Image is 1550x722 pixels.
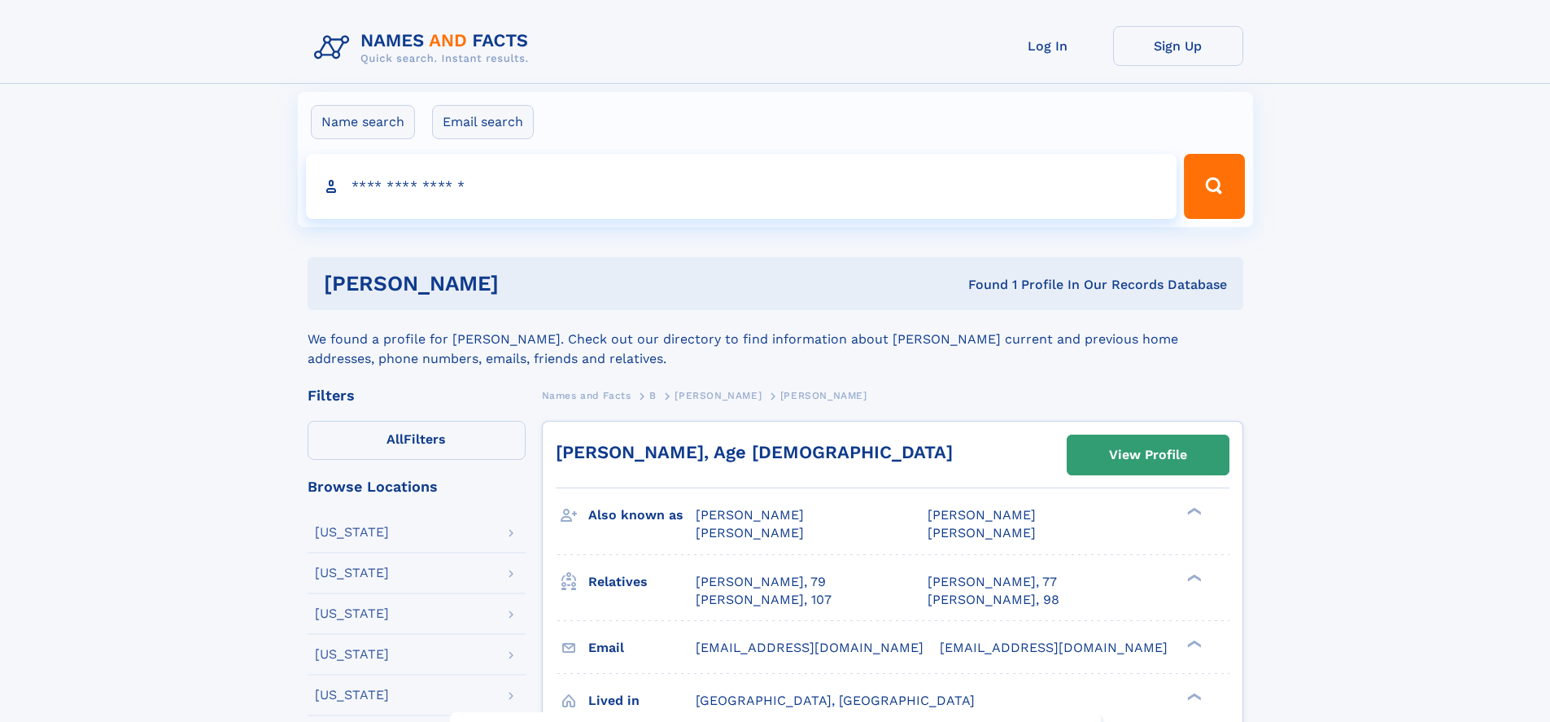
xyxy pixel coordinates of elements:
[780,390,867,401] span: [PERSON_NAME]
[1183,506,1203,517] div: ❯
[983,26,1113,66] a: Log In
[308,421,526,460] label: Filters
[315,607,389,620] div: [US_STATE]
[311,105,415,139] label: Name search
[696,640,923,655] span: [EMAIL_ADDRESS][DOMAIN_NAME]
[928,507,1036,523] span: [PERSON_NAME]
[315,567,389,580] div: [US_STATE]
[696,591,832,609] a: [PERSON_NAME], 107
[1113,26,1243,66] a: Sign Up
[1184,154,1244,219] button: Search Button
[308,310,1243,369] div: We found a profile for [PERSON_NAME]. Check out our directory to find information about [PERSON_N...
[315,648,389,661] div: [US_STATE]
[588,568,696,596] h3: Relatives
[675,385,762,405] a: [PERSON_NAME]
[308,388,526,403] div: Filters
[649,390,657,401] span: B
[1109,436,1187,474] div: View Profile
[1183,572,1203,583] div: ❯
[324,273,734,294] h1: [PERSON_NAME]
[308,479,526,494] div: Browse Locations
[928,591,1059,609] a: [PERSON_NAME], 98
[696,693,975,708] span: [GEOGRAPHIC_DATA], [GEOGRAPHIC_DATA]
[315,689,389,702] div: [US_STATE]
[1183,638,1203,649] div: ❯
[696,573,826,591] a: [PERSON_NAME], 79
[928,525,1036,540] span: [PERSON_NAME]
[432,105,534,139] label: Email search
[696,507,804,523] span: [PERSON_NAME]
[308,26,542,70] img: Logo Names and Facts
[588,634,696,662] h3: Email
[675,390,762,401] span: [PERSON_NAME]
[733,276,1227,294] div: Found 1 Profile In Our Records Database
[928,573,1057,591] a: [PERSON_NAME], 77
[940,640,1168,655] span: [EMAIL_ADDRESS][DOMAIN_NAME]
[1068,435,1229,475] a: View Profile
[556,442,953,462] a: [PERSON_NAME], Age [DEMOGRAPHIC_DATA]
[1183,691,1203,702] div: ❯
[588,687,696,715] h3: Lived in
[696,525,804,540] span: [PERSON_NAME]
[386,431,404,447] span: All
[649,385,657,405] a: B
[588,501,696,529] h3: Also known as
[315,526,389,539] div: [US_STATE]
[306,154,1177,219] input: search input
[542,385,631,405] a: Names and Facts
